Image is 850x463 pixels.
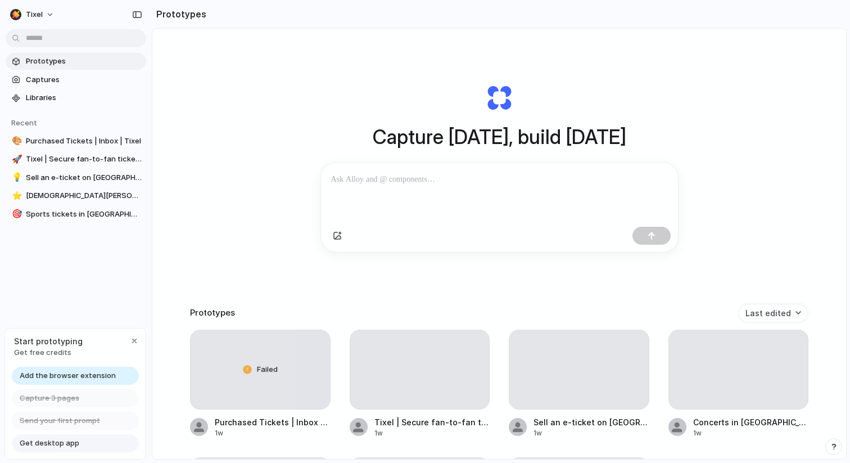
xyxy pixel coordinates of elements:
a: Tixel | Secure fan-to-fan ticket resale to live events1w [350,330,490,438]
a: 🎯Sports tickets in [GEOGRAPHIC_DATA] | [GEOGRAPHIC_DATA] [6,206,146,223]
button: ⭐ [10,190,21,201]
span: Add the browser extension [20,370,116,381]
span: Recent [11,118,37,127]
div: Tixel | Secure fan-to-fan ticket resale to live events [374,416,490,428]
a: Prototypes [6,53,146,70]
a: Libraries [6,89,146,106]
button: Last edited [738,303,808,323]
span: Tixel | Secure fan-to-fan ticket resale to live events [26,154,142,165]
div: 1w [215,428,331,438]
span: Sell an e-ticket on [GEOGRAPHIC_DATA] | [GEOGRAPHIC_DATA] [26,172,142,183]
div: 🚀 [12,153,20,166]
div: 1w [533,428,649,438]
span: Start prototyping [14,335,83,347]
span: Sports tickets in [GEOGRAPHIC_DATA] | [GEOGRAPHIC_DATA] [26,209,142,220]
h2: Prototypes [152,7,206,21]
span: Captures [26,74,142,86]
div: Sell an e-ticket on [GEOGRAPHIC_DATA] | [GEOGRAPHIC_DATA] [533,416,649,428]
span: Prototypes [26,56,142,67]
a: Sell an e-ticket on [GEOGRAPHIC_DATA] | [GEOGRAPHIC_DATA]1w [509,330,649,438]
button: tixel [6,6,60,24]
span: tixel [26,9,43,20]
button: 💡 [10,172,21,183]
a: 🚀Tixel | Secure fan-to-fan ticket resale to live events [6,151,146,168]
h1: Capture [DATE], build [DATE] [373,122,626,152]
a: Captures [6,71,146,88]
div: 🎨 [12,134,20,147]
span: Failed [257,364,278,375]
a: Add the browser extension [12,367,139,385]
span: Capture 3 pages [20,393,79,404]
a: FailedPurchased Tickets | Inbox | Tixel1w [190,330,331,438]
button: 🚀 [10,154,21,165]
span: Purchased Tickets | Inbox | Tixel [26,136,142,147]
div: 💡 [12,171,20,184]
span: Get desktop app [20,438,79,449]
span: Send your first prompt [20,415,100,426]
div: Concerts in [GEOGRAPHIC_DATA] | [GEOGRAPHIC_DATA] [693,416,809,428]
span: Get free credits [14,347,83,358]
a: ⭐[DEMOGRAPHIC_DATA][PERSON_NAME] | Tixel [6,187,146,204]
div: 1w [374,428,490,438]
a: 🎨Purchased Tickets | Inbox | Tixel [6,133,146,150]
a: Get desktop app [12,434,139,452]
div: 🎯 [12,208,20,221]
h3: Prototypes [190,307,235,320]
div: ⭐ [12,190,20,203]
span: Libraries [26,92,142,104]
span: [DEMOGRAPHIC_DATA][PERSON_NAME] | Tixel [26,190,142,201]
div: 1w [693,428,809,438]
a: Concerts in [GEOGRAPHIC_DATA] | [GEOGRAPHIC_DATA]1w [668,330,809,438]
div: Purchased Tickets | Inbox | Tixel [215,416,331,428]
button: 🎨 [10,136,21,147]
a: 💡Sell an e-ticket on [GEOGRAPHIC_DATA] | [GEOGRAPHIC_DATA] [6,169,146,186]
button: 🎯 [10,209,21,220]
